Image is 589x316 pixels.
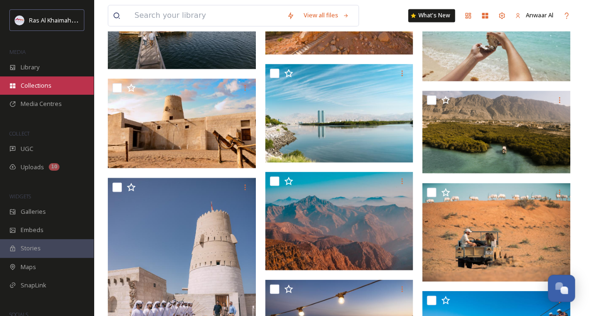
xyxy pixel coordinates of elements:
[299,6,354,24] a: View all files
[21,163,44,172] span: Uploads
[9,48,26,55] span: MEDIA
[265,172,413,270] img: Jebel Jais 2.jpg
[9,130,30,137] span: COLLECT
[29,15,162,24] span: Ras Al Khaimah Tourism Development Authority
[422,90,570,173] img: Al Rams - Suwaidi Pearl farm RAK.PNG
[21,281,46,290] span: SnapLink
[21,81,52,90] span: Collections
[130,5,282,26] input: Search your library
[510,6,558,24] a: Anwaar Al
[408,9,455,22] a: What's New
[21,207,46,216] span: Galleries
[21,263,36,271] span: Maps
[21,144,33,153] span: UGC
[15,15,24,25] img: Logo_RAKTDA_RGB-01.png
[265,64,413,163] img: RAKWALLPAPER-7.jpg
[21,63,39,72] span: Library
[21,244,41,253] span: Stories
[21,226,44,234] span: Embeds
[9,193,31,200] span: WIDGETS
[548,275,575,302] button: Open Chat
[422,183,570,282] img: Al wadi desert (2).jpg
[526,11,553,19] span: Anwaar Al
[21,99,62,108] span: Media Centres
[108,78,256,168] img: Jazeera Al Hamra in Ras Al Khaimah.jpg
[49,163,60,171] div: 10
